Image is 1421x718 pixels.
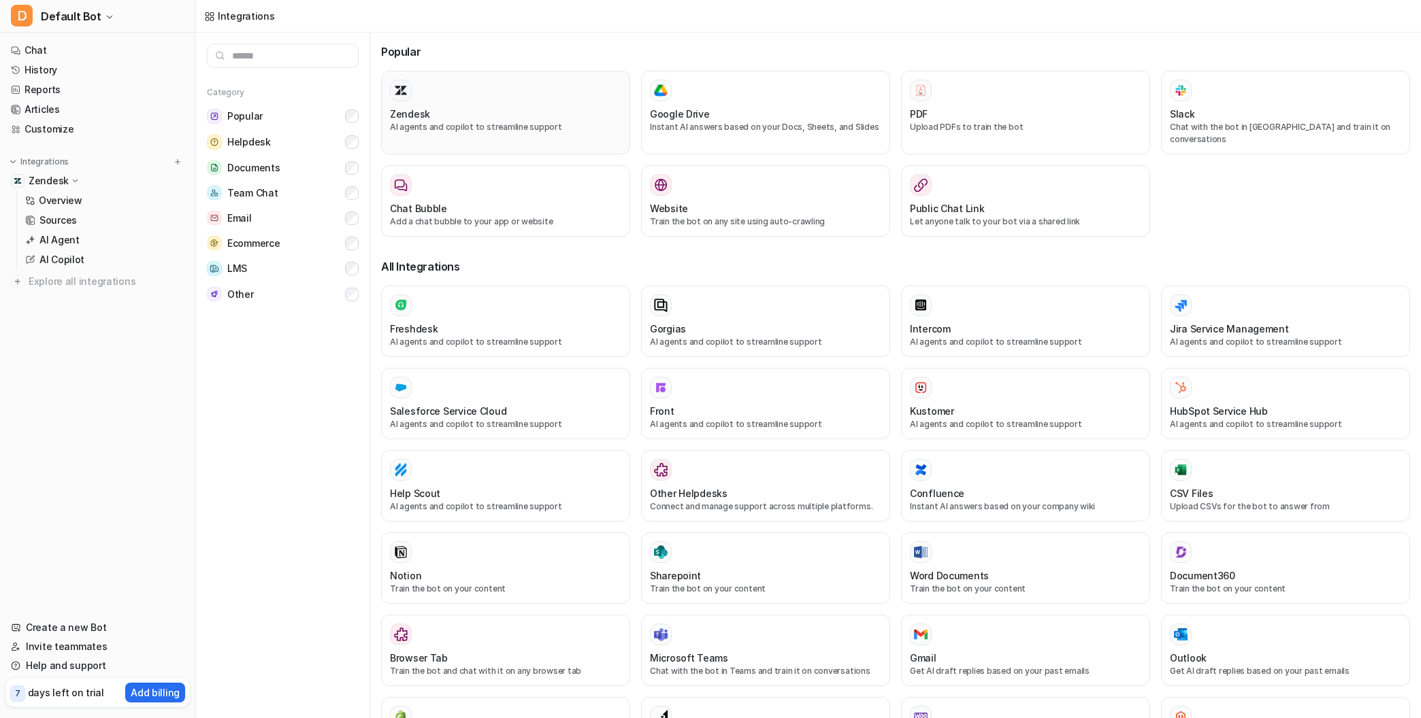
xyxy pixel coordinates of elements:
h3: Outlook [1170,651,1207,665]
h3: Intercom [910,322,951,336]
h3: Public Chat Link [910,201,985,216]
button: Integrations [5,155,73,169]
p: AI agents and copilot to streamline support [910,418,1141,430]
a: Explore all integrations [5,272,190,291]
img: Other Helpdesks [654,463,668,477]
p: Add a chat bubble to your app or website [390,216,621,228]
a: Sources [20,211,190,230]
button: Add billing [125,683,185,702]
a: Articles [5,100,190,119]
span: Popular [227,109,263,123]
h3: PDF [910,107,928,121]
img: Document360 [1174,545,1188,559]
a: Customize [5,120,190,139]
p: Instant AI answers based on your company wiki [910,500,1141,513]
button: Document360Document360Train the bot on your content [1161,532,1410,604]
img: Ecommerce [207,236,222,250]
p: Get AI draft replies based on your past emails [1170,665,1401,677]
a: AI Copilot [20,250,190,269]
p: AI agents and copilot to streamline support [1170,336,1401,348]
button: Browser TabBrowser TabTrain the bot and chat with it on any browser tab [381,615,630,686]
p: AI agents and copilot to streamline support [390,418,621,430]
h3: Chat Bubble [390,201,447,216]
a: Help and support [5,656,190,675]
button: DocumentsDocuments [207,155,359,180]
button: Microsoft TeamsMicrosoft TeamsChat with the bot in Teams and train it on conversations [641,615,890,686]
span: Helpdesk [227,135,271,149]
p: AI Copilot [39,253,84,267]
img: explore all integrations [11,275,24,288]
button: WebsiteWebsiteTrain the bot on any site using auto-crawling [641,165,890,237]
img: Help Scout [394,463,408,477]
img: Front [654,381,668,394]
p: Connect and manage support across multiple platforms. [650,500,881,513]
img: Popular [207,109,222,124]
button: KustomerKustomerAI agents and copilot to streamline support [901,368,1150,439]
h3: Zendesk [390,107,430,121]
img: CSV Files [1174,463,1188,477]
button: NotionNotionTrain the bot on your content [381,532,630,604]
p: Overview [39,194,82,207]
p: AI Agent [39,233,80,247]
p: AI agents and copilot to streamline support [1170,418,1401,430]
h3: Gmail [910,651,936,665]
img: Word Documents [914,546,928,559]
h3: Document360 [1170,568,1235,583]
p: days left on trial [28,685,104,700]
p: AI agents and copilot to streamline support [390,121,621,133]
img: expand menu [8,157,18,167]
button: OutlookOutlookGet AI draft replies based on your past emails [1161,615,1410,686]
p: Instant AI answers based on your Docs, Sheets, and Slides [650,121,881,133]
p: 7 [15,687,20,700]
button: Team ChatTeam Chat [207,180,359,205]
p: AI agents and copilot to streamline support [650,336,881,348]
h5: Category [207,87,359,98]
p: Train the bot on your content [910,583,1141,595]
img: Google Drive [654,84,668,97]
p: AI agents and copilot to streamline support [390,336,621,348]
p: Zendesk [29,174,69,188]
div: Integrations [218,9,275,23]
a: Invite teammates [5,637,190,656]
a: Integrations [204,9,275,23]
p: Chat with the bot in [GEOGRAPHIC_DATA] and train it on conversations [1170,121,1401,146]
img: menu_add.svg [173,157,182,167]
h3: Jira Service Management [1170,322,1289,336]
p: Add billing [131,685,180,700]
button: Jira Service ManagementAI agents and copilot to streamline support [1161,286,1410,357]
p: AI agents and copilot to streamline support [910,336,1141,348]
h3: Salesforce Service Cloud [390,404,506,418]
p: Train the bot on any site using auto-crawling [650,216,881,228]
img: Email [207,211,222,225]
h3: Popular [381,44,1410,60]
h3: Other Helpdesks [650,486,728,500]
button: ZendeskAI agents and copilot to streamline support [381,71,630,154]
p: Train the bot on your content [390,583,621,595]
button: CSV FilesCSV FilesUpload CSVs for the bot to answer from [1161,450,1410,522]
button: OtherOther [207,281,359,307]
button: SlackSlackChat with the bot in [GEOGRAPHIC_DATA] and train it on conversations [1161,71,1410,154]
a: Reports [5,80,190,99]
p: Train the bot and chat with it on any browser tab [390,665,621,677]
a: History [5,61,190,80]
button: PopularPopular [207,103,359,129]
button: HelpdeskHelpdesk [207,129,359,155]
h3: Freshdesk [390,322,438,336]
span: Documents [227,161,280,175]
p: Train the bot on your content [1170,583,1401,595]
img: Confluence [914,463,928,477]
span: D [11,5,33,27]
a: AI Agent [20,230,190,250]
button: FreshdeskAI agents and copilot to streamline support [381,286,630,357]
p: AI agents and copilot to streamline support [390,500,621,513]
h3: Slack [1170,107,1195,121]
img: Sharepoint [654,545,668,559]
button: Other HelpdesksOther HelpdesksConnect and manage support across multiple platforms. [641,450,890,522]
span: Other [227,288,254,301]
h3: Website [650,201,688,216]
img: Kustomer [914,381,928,394]
button: Word DocumentsWord DocumentsTrain the bot on your content [901,532,1150,604]
span: Explore all integrations [29,271,184,292]
span: Email [227,211,252,225]
h3: Google Drive [650,107,710,121]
